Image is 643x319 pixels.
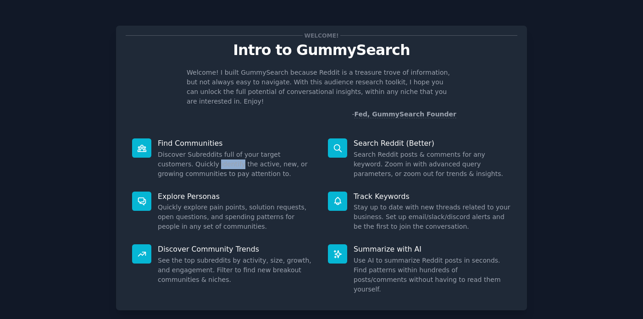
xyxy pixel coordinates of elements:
p: Find Communities [158,138,315,148]
dd: Quickly explore pain points, solution requests, open questions, and spending patterns for people ... [158,203,315,231]
dd: Search Reddit posts & comments for any keyword. Zoom in with advanced query parameters, or zoom o... [354,150,511,179]
a: Fed, GummySearch Founder [354,110,456,118]
p: Discover Community Trends [158,244,315,254]
p: Search Reddit (Better) [354,138,511,148]
dd: See the top subreddits by activity, size, growth, and engagement. Filter to find new breakout com... [158,256,315,285]
p: Welcome! I built GummySearch because Reddit is a treasure trove of information, but not always ea... [187,68,456,106]
dd: Use AI to summarize Reddit posts in seconds. Find patterns within hundreds of posts/comments with... [354,256,511,294]
span: Welcome! [303,31,340,40]
p: Intro to GummySearch [126,42,517,58]
dd: Discover Subreddits full of your target customers. Quickly identify the active, new, or growing c... [158,150,315,179]
dd: Stay up to date with new threads related to your business. Set up email/slack/discord alerts and ... [354,203,511,231]
p: Track Keywords [354,192,511,201]
div: - [352,110,456,119]
p: Explore Personas [158,192,315,201]
p: Summarize with AI [354,244,511,254]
